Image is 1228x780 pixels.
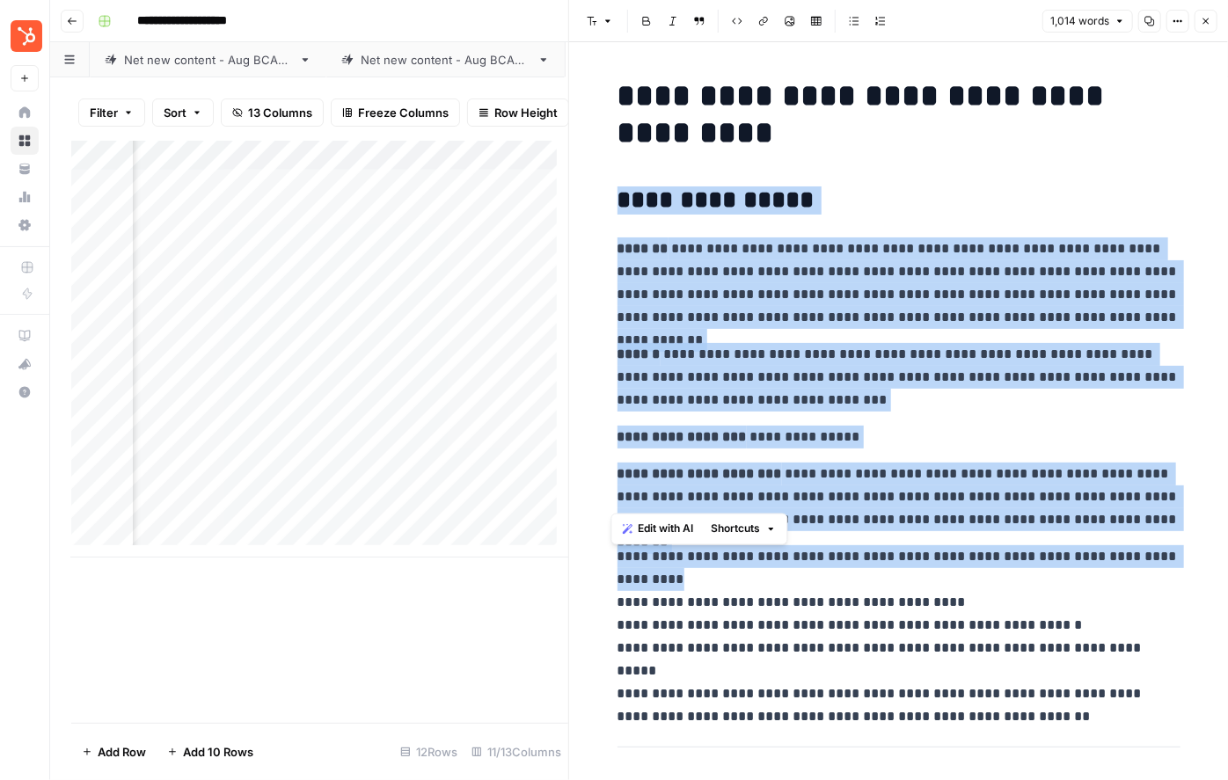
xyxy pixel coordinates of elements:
a: Your Data [11,155,39,183]
a: Usage [11,183,39,211]
span: Row Height [494,104,558,121]
button: Shortcuts [705,518,784,541]
button: What's new? [11,350,39,378]
button: Add 10 Rows [157,738,264,766]
button: Edit with AI [616,518,701,541]
a: Net new content - Aug BCAP 1 [90,42,326,77]
div: Net new content - Aug BCAP 1 [124,51,292,69]
img: Blog Content Action Plan Logo [11,20,42,52]
div: Net new content - Aug BCAP 2 [361,51,530,69]
div: 11/13 Columns [464,738,568,766]
button: Help + Support [11,378,39,406]
span: Edit with AI [639,521,694,537]
a: Net new content - Aug BCAP 2 [326,42,565,77]
span: Freeze Columns [358,104,449,121]
span: Add Row [98,743,146,761]
button: Workspace: Blog Content Action Plan [11,14,39,58]
span: 1,014 words [1050,13,1109,29]
button: Row Height [467,98,569,127]
button: 13 Columns [221,98,324,127]
button: Sort [152,98,214,127]
button: Filter [78,98,145,127]
div: 12 Rows [393,738,464,766]
button: Add Row [71,738,157,766]
span: Shortcuts [712,521,761,537]
a: Browse [11,127,39,155]
span: Filter [90,104,118,121]
span: 13 Columns [248,104,312,121]
span: Add 10 Rows [183,743,253,761]
span: Sort [164,104,186,121]
a: AirOps Academy [11,322,39,350]
button: 1,014 words [1042,10,1133,33]
a: Settings [11,211,39,239]
div: What's new? [11,351,38,377]
button: Freeze Columns [331,98,460,127]
a: Home [11,98,39,127]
